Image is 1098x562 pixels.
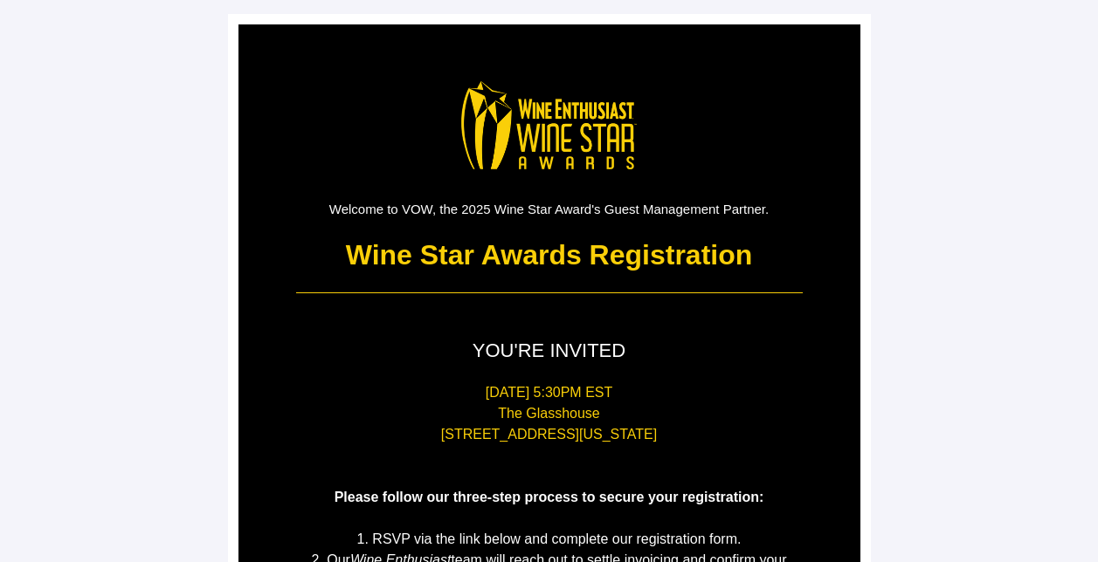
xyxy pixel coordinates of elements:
[296,403,803,424] p: The Glasshouse
[296,424,803,445] p: [STREET_ADDRESS][US_STATE]
[357,531,742,546] span: 1. RSVP via the link below and complete our registration form.
[346,239,753,271] strong: Wine Star Awards Registration
[296,382,803,403] p: [DATE] 5:30PM EST
[335,490,764,504] span: Please follow our three-step process to secure your registration:
[296,200,803,218] p: Welcome to VOW, the 2025 Wine Star Award's Guest Management Partner.
[296,338,803,365] p: YOU'RE INVITED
